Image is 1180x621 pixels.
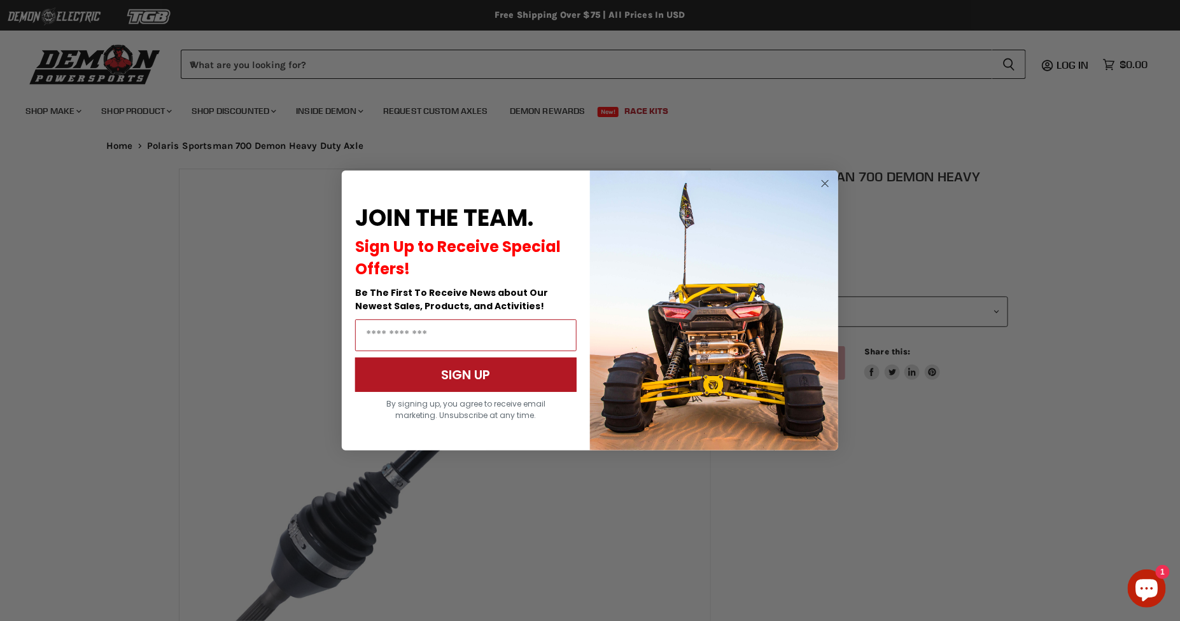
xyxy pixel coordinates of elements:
inbox-online-store-chat: Shopify online store chat [1124,569,1170,611]
button: SIGN UP [355,358,577,392]
span: By signing up, you agree to receive email marketing. Unsubscribe at any time. [386,398,545,421]
input: Email Address [355,319,577,351]
span: Sign Up to Receive Special Offers! [355,236,561,279]
span: Be The First To Receive News about Our Newest Sales, Products, and Activities! [355,286,548,312]
img: a9095488-b6e7-41ba-879d-588abfab540b.jpeg [590,171,838,450]
span: JOIN THE TEAM. [355,202,533,234]
button: Close dialog [817,176,833,192]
